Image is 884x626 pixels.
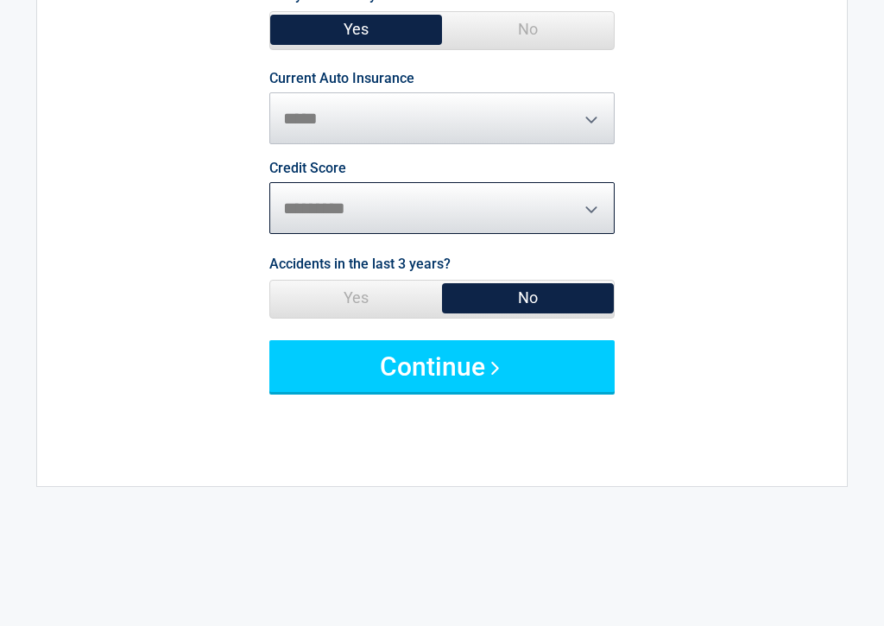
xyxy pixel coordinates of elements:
button: Continue [269,340,615,392]
span: No [442,281,614,315]
label: Credit Score [269,161,346,175]
span: No [442,12,614,47]
span: Yes [270,12,442,47]
label: Current Auto Insurance [269,72,414,85]
label: Accidents in the last 3 years? [269,252,451,275]
span: Yes [270,281,442,315]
